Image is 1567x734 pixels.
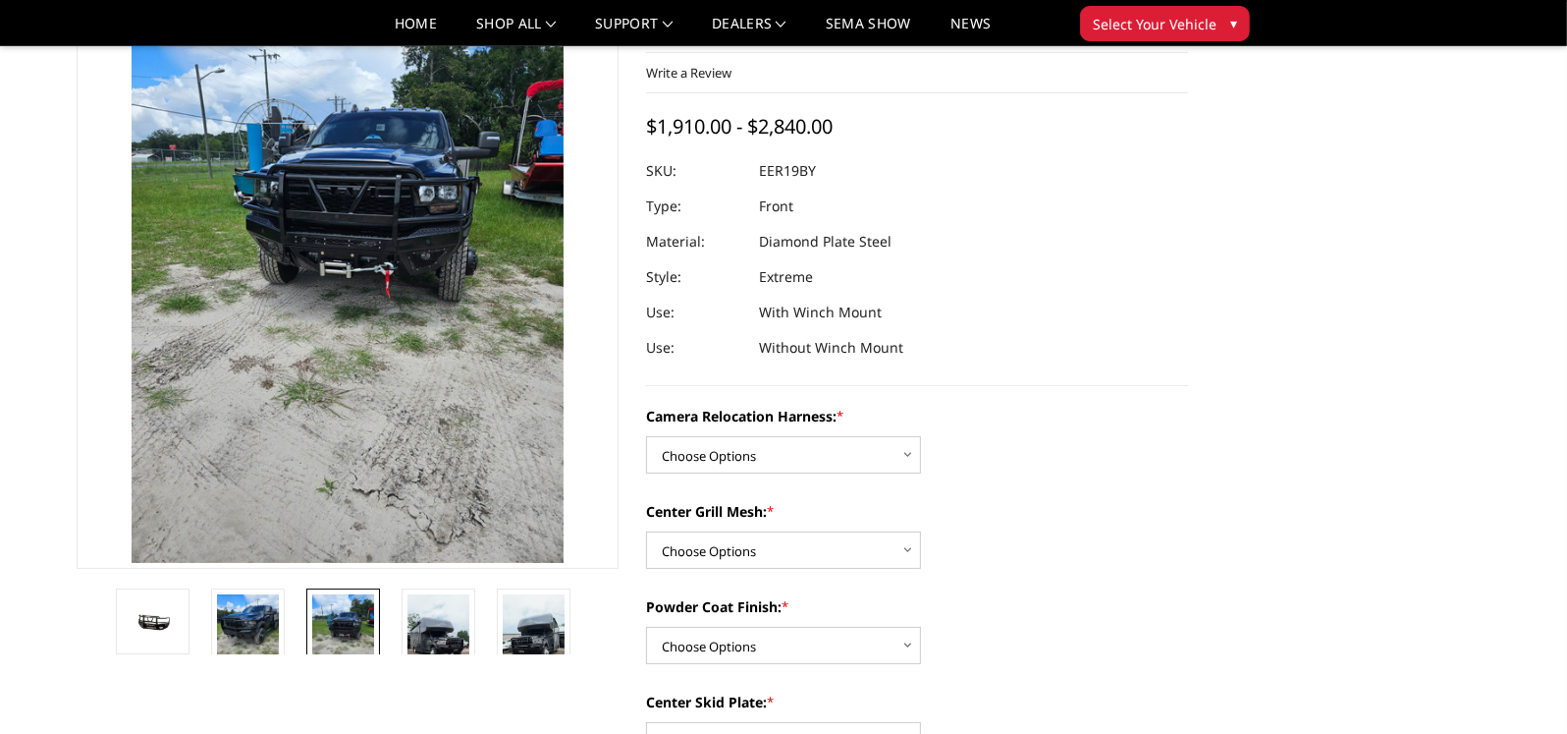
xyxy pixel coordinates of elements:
img: 2019-2025 Ram 2500-3500 - T2 Series - Extreme Front Bumper (receiver or winch) [217,594,279,677]
dd: Extreme [759,259,813,295]
a: Write a Review [646,64,731,82]
a: Dealers [712,17,786,45]
dd: EER19BY [759,153,816,189]
dd: With Winch Mount [759,295,882,330]
iframe: Chat Widget [1469,640,1567,734]
dt: Style: [646,259,744,295]
img: 2019-2025 Ram 2500-3500 - T2 Series - Extreme Front Bumper (receiver or winch) [312,594,374,677]
dd: Without Winch Mount [759,330,903,366]
label: Center Grill Mesh: [646,501,1188,522]
a: shop all [476,17,556,45]
label: Center Skid Plate: [646,692,1188,712]
button: Select Your Vehicle [1080,6,1250,41]
dt: Use: [646,295,744,330]
a: Home [395,17,437,45]
a: News [950,17,991,45]
dt: Material: [646,224,744,259]
img: 2019-2025 Ram 2500-3500 - T2 Series - Extreme Front Bumper (receiver or winch) [122,607,184,636]
dt: Type: [646,189,744,224]
dd: Diamond Plate Steel [759,224,892,259]
span: Select Your Vehicle [1093,14,1216,34]
span: $1,910.00 - $2,840.00 [646,113,833,140]
img: 2019-2025 Ram 2500-3500 - T2 Series - Extreme Front Bumper (receiver or winch) [503,594,565,705]
dt: Use: [646,330,744,366]
a: SEMA Show [826,17,911,45]
span: ▾ [1230,13,1237,33]
label: Camera Relocation Harness: [646,406,1188,426]
a: Support [595,17,673,45]
dt: SKU: [646,153,744,189]
label: Powder Coat Finish: [646,596,1188,617]
dd: Front [759,189,793,224]
img: 2019-2025 Ram 2500-3500 - T2 Series - Extreme Front Bumper (receiver or winch) [407,594,469,705]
